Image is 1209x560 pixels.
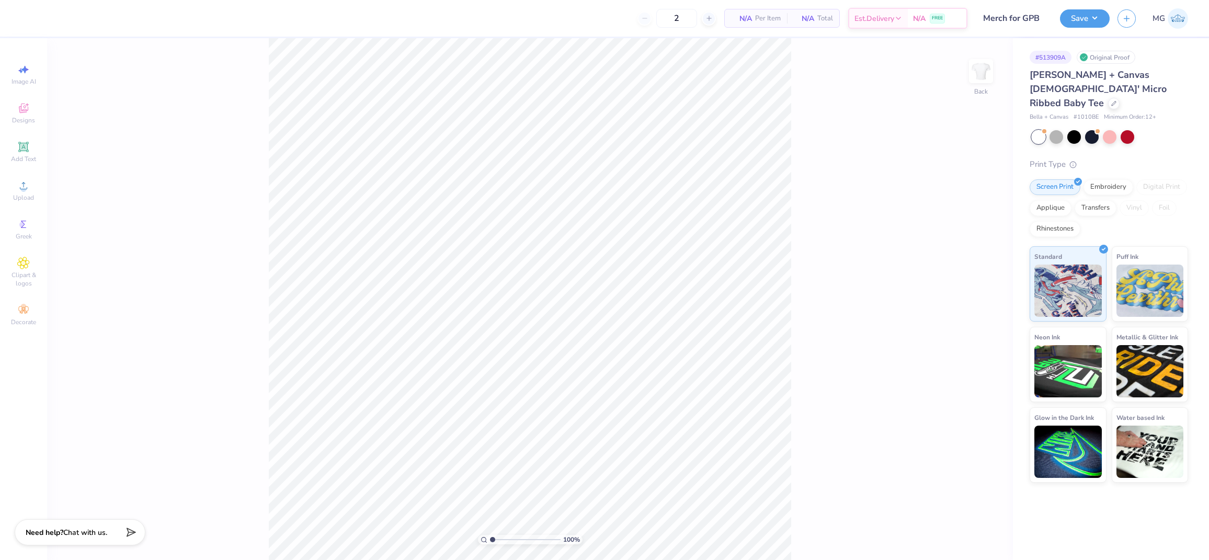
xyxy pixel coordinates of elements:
span: Designs [12,116,35,124]
strong: Need help? [26,528,63,538]
span: Water based Ink [1116,412,1165,423]
span: Glow in the Dark Ink [1034,412,1094,423]
span: Decorate [11,318,36,326]
img: Standard [1034,265,1102,317]
span: Bella + Canvas [1030,113,1068,122]
div: Back [974,87,988,96]
span: MG [1153,13,1165,25]
div: Print Type [1030,158,1188,170]
span: 100 % [563,535,580,544]
img: Neon Ink [1034,345,1102,397]
img: Water based Ink [1116,426,1184,478]
span: Est. Delivery [854,13,894,24]
input: – – [656,9,697,28]
div: Screen Print [1030,179,1080,195]
span: Per Item [755,13,781,24]
img: Puff Ink [1116,265,1184,317]
div: Vinyl [1120,200,1149,216]
span: Total [817,13,833,24]
div: # 513909A [1030,51,1071,64]
span: Minimum Order: 12 + [1104,113,1156,122]
span: Clipart & logos [5,271,42,288]
img: Back [971,61,991,82]
div: Embroidery [1083,179,1133,195]
a: MG [1153,8,1188,29]
img: Metallic & Glitter Ink [1116,345,1184,397]
span: N/A [793,13,814,24]
input: Untitled Design [975,8,1052,29]
span: Chat with us. [63,528,107,538]
span: # 1010BE [1074,113,1099,122]
span: N/A [913,13,926,24]
button: Save [1060,9,1110,28]
span: Add Text [11,155,36,163]
div: Foil [1152,200,1177,216]
div: Rhinestones [1030,221,1080,237]
span: Neon Ink [1034,332,1060,342]
img: Glow in the Dark Ink [1034,426,1102,478]
img: Mary Grace [1168,8,1188,29]
span: Upload [13,193,34,202]
div: Applique [1030,200,1071,216]
span: Greek [16,232,32,241]
span: Metallic & Glitter Ink [1116,332,1178,342]
span: Standard [1034,251,1062,262]
div: Transfers [1075,200,1116,216]
span: Puff Ink [1116,251,1138,262]
span: Image AI [12,77,36,86]
span: [PERSON_NAME] + Canvas [DEMOGRAPHIC_DATA]' Micro Ribbed Baby Tee [1030,68,1167,109]
span: N/A [731,13,752,24]
div: Digital Print [1136,179,1187,195]
div: Original Proof [1077,51,1135,64]
span: FREE [932,15,943,22]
